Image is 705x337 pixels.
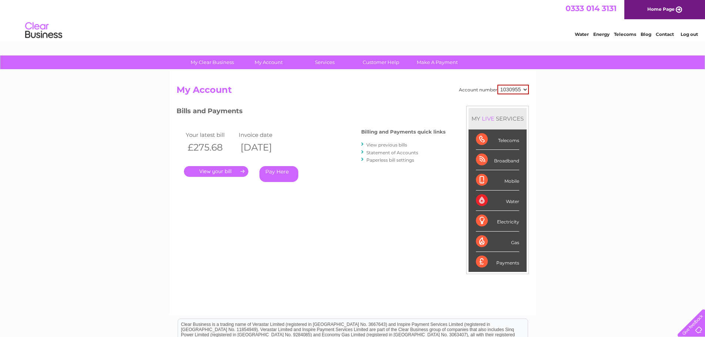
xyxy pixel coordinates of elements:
[476,232,519,252] div: Gas
[407,55,468,69] a: Make A Payment
[259,166,298,182] a: Pay Here
[480,115,496,122] div: LIVE
[593,31,610,37] a: Energy
[476,211,519,231] div: Electricity
[476,150,519,170] div: Broadband
[366,150,418,155] a: Statement of Accounts
[178,4,528,36] div: Clear Business is a trading name of Verastar Limited (registered in [GEOGRAPHIC_DATA] No. 3667643...
[177,106,446,119] h3: Bills and Payments
[469,108,527,129] div: MY SERVICES
[366,142,407,148] a: View previous bills
[294,55,355,69] a: Services
[184,166,248,177] a: .
[184,140,237,155] th: £275.68
[575,31,589,37] a: Water
[361,129,446,135] h4: Billing and Payments quick links
[476,170,519,191] div: Mobile
[476,129,519,150] div: Telecoms
[366,157,414,163] a: Paperless bill settings
[681,31,698,37] a: Log out
[476,191,519,211] div: Water
[656,31,674,37] a: Contact
[565,4,617,13] a: 0333 014 3131
[177,85,529,99] h2: My Account
[459,85,529,94] div: Account number
[184,130,237,140] td: Your latest bill
[237,140,290,155] th: [DATE]
[237,130,290,140] td: Invoice date
[641,31,651,37] a: Blog
[350,55,412,69] a: Customer Help
[614,31,636,37] a: Telecoms
[476,252,519,272] div: Payments
[238,55,299,69] a: My Account
[25,19,63,42] img: logo.png
[182,55,243,69] a: My Clear Business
